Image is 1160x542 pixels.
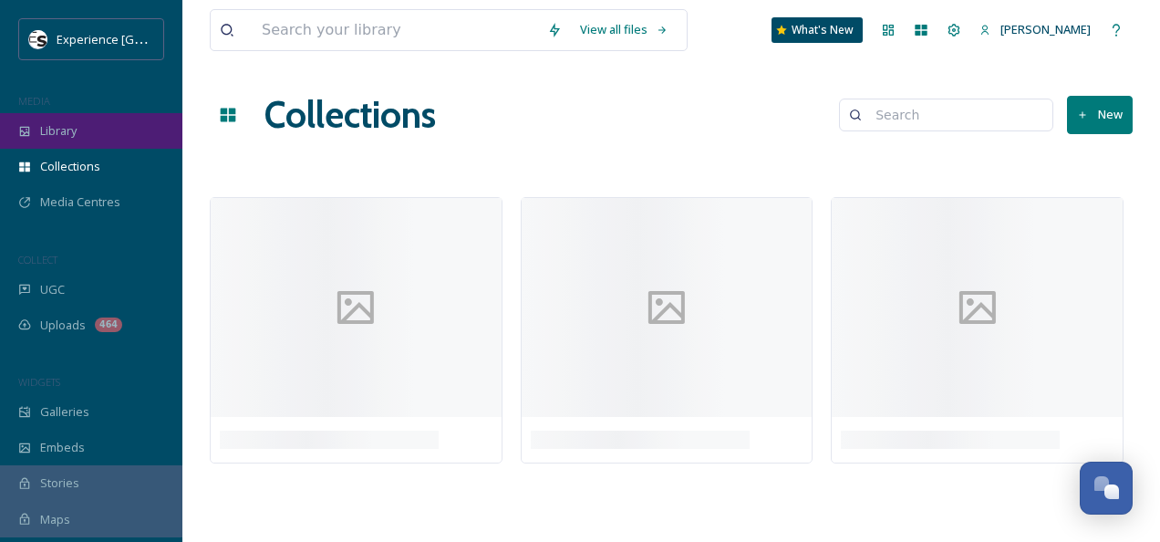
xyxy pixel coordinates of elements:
[253,10,538,50] input: Search your library
[40,193,120,211] span: Media Centres
[866,97,1043,133] input: Search
[18,94,50,108] span: MEDIA
[18,375,60,389] span: WIDGETS
[29,30,47,48] img: WSCC%20ES%20Socials%20Icon%20-%20Secondary%20-%20Black.jpg
[57,30,237,47] span: Experience [GEOGRAPHIC_DATA]
[40,281,65,298] span: UGC
[18,253,57,266] span: COLLECT
[95,318,122,332] div: 464
[40,122,77,140] span: Library
[1080,462,1133,515] button: Open Chat
[40,474,79,492] span: Stories
[1000,21,1091,37] span: [PERSON_NAME]
[264,88,436,142] a: Collections
[571,12,678,47] a: View all files
[772,17,863,43] a: What's New
[40,317,86,334] span: Uploads
[40,511,70,528] span: Maps
[1067,96,1133,133] button: New
[40,403,89,421] span: Galleries
[40,158,100,175] span: Collections
[40,439,85,456] span: Embeds
[970,12,1100,47] a: [PERSON_NAME]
